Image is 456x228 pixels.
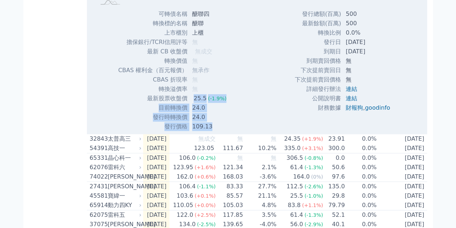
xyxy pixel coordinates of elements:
div: 62076 [90,163,106,172]
span: 無成交 [195,48,212,55]
td: 醣聯 [188,19,232,28]
td: 最新 CB 收盤價 [118,47,188,56]
td: CBAS 權利金（百元報價） [118,66,188,75]
td: 10.2% [243,144,277,153]
span: (+1.9%) [302,136,323,142]
td: , [341,103,396,113]
td: 詳細發行辦法 [295,84,341,94]
span: 無 [192,85,198,92]
td: 到期日 [295,47,341,56]
div: 83.8 [286,201,302,210]
td: 可轉債名稱 [118,9,188,19]
a: 連結 [346,85,357,92]
td: 0.0% [345,134,377,144]
span: (+0.0%) [195,202,216,208]
span: (+0.1%) [195,193,216,199]
td: [DATE] [377,201,427,210]
td: 無 [341,66,396,75]
span: 無承作 [192,67,209,74]
td: 0.0% [345,191,377,201]
td: 上市櫃別 [118,28,188,38]
span: (-1.1%) [197,184,216,189]
td: 下次提前賣回價格 [295,75,341,84]
div: 24.35 [283,135,302,143]
td: [DATE] [377,134,427,144]
div: 103.6 [175,192,195,200]
div: 306.5 [285,154,305,162]
td: 105.03 [216,201,243,210]
div: 335.0 [283,144,302,153]
span: (+1.6%) [195,165,216,170]
td: [DATE] [377,163,427,172]
td: 29.8 [323,191,345,201]
div: 雷科六 [108,163,140,172]
div: 123.95 [172,163,195,172]
span: (-2.9%) [304,222,323,227]
div: 32843 [90,135,106,143]
div: 65331 [90,154,106,162]
div: 54391 [90,144,106,153]
td: 無 [341,56,396,66]
td: 135.0 [323,182,345,192]
span: (+2.5%) [195,212,216,218]
td: 轉換比例 [295,28,341,38]
td: [DATE] [377,153,427,163]
td: [DATE] [377,144,427,153]
td: 上櫃 [188,28,232,38]
td: 111.67 [216,144,243,153]
span: 無 [271,135,276,142]
div: 62075 [90,211,106,219]
div: 110.05 [172,201,195,210]
td: 121.34 [216,163,243,172]
span: (-0.2%) [197,155,216,161]
td: [DATE] [341,38,396,47]
div: 27431 [90,182,106,191]
td: CBAS 折現率 [118,75,188,84]
td: 0.0 [323,153,345,163]
td: 2.1% [243,163,277,172]
td: 0.0% [345,144,377,153]
div: 106.4 [178,182,197,191]
td: 21.1% [243,191,277,201]
td: 3.5% [243,210,277,220]
td: 52.1 [323,210,345,220]
td: 24.0 [188,103,232,113]
td: [DATE] [143,201,169,210]
td: 500 [341,9,396,19]
td: [DATE] [341,47,396,56]
td: 擔保銀行/TCRI信用評等 [118,38,188,47]
td: 轉換標的名稱 [118,19,188,28]
span: (-2.6%) [304,184,323,189]
span: (-1.0%) [304,193,323,199]
td: 下次提前賣回日 [295,66,341,75]
td: 0.0% [345,163,377,172]
span: 無 [192,57,198,64]
td: [DATE] [377,191,427,201]
a: goodinfo [365,104,390,111]
span: 無 [192,76,198,83]
a: 連結 [346,95,357,102]
td: 24.0 [188,113,232,122]
span: (+1.1%) [302,202,323,208]
div: 45581 [90,192,106,200]
td: 醣聯四 [188,9,232,19]
span: 無成交 [198,135,216,142]
div: 122.0 [175,211,195,219]
div: 雷科五 [108,211,140,219]
span: 無 [237,154,243,161]
td: 83.33 [216,182,243,192]
td: 財務數據 [295,103,341,113]
td: [DATE] [143,163,169,172]
div: 晶心科一 [108,154,140,162]
td: 168.03 [216,172,243,182]
td: 85.57 [216,191,243,201]
td: 發行日 [295,38,341,47]
div: 162.0 [175,172,195,181]
td: 0.0% [345,182,377,192]
span: (0%) [311,174,323,180]
div: 65914 [90,201,106,210]
span: 無 [271,154,276,161]
td: [DATE] [143,210,169,220]
td: [DATE] [143,134,169,144]
span: 無 [192,39,198,45]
